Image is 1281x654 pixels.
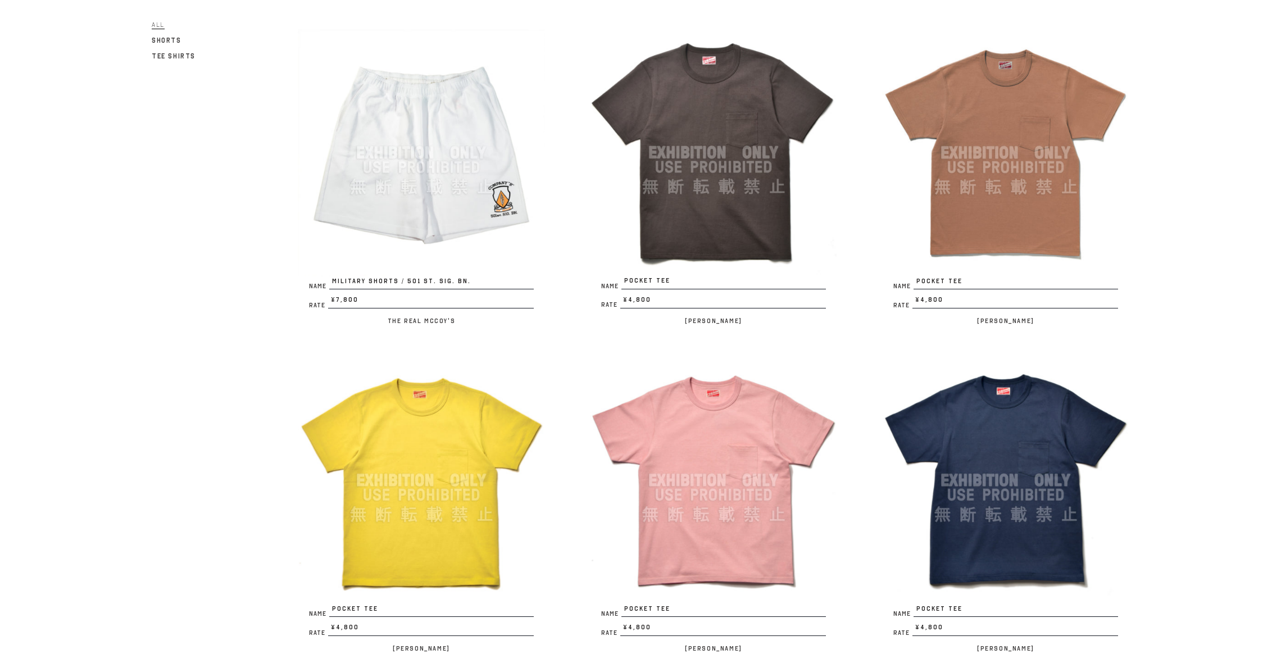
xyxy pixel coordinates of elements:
[601,283,621,289] span: Name
[152,49,196,63] a: Tee Shirts
[309,283,329,289] span: Name
[152,34,181,47] a: Shorts
[590,314,837,328] p: [PERSON_NAME]
[309,630,328,636] span: Rate
[914,276,1118,290] span: POCKET TEE
[882,29,1129,328] a: POCKET TEE NamePOCKET TEE Rate¥4,800 [PERSON_NAME]
[601,630,620,636] span: Rate
[328,623,534,636] span: ¥4,800
[298,314,545,328] p: The Real McCoy's
[914,604,1118,617] span: POCKET TEE
[152,52,196,60] span: Tee Shirts
[621,276,826,289] span: POCKET TEE
[882,314,1129,328] p: [PERSON_NAME]
[590,29,837,276] img: POCKET TEE
[601,302,620,308] span: Rate
[620,295,826,308] span: ¥4,800
[329,604,534,617] span: POCKET TEE
[590,357,837,604] img: POCKET TEE
[309,302,328,308] span: Rate
[882,357,1129,604] img: POCKET TEE
[309,611,329,617] span: Name
[152,18,165,31] a: All
[601,611,621,617] span: Name
[912,623,1118,636] span: ¥4,800
[298,29,545,328] a: MILITARY SHORTS / 501 st. SIG. BN. NameMILITARY SHORTS / 501 st. SIG. BN. Rate¥7,800 The Real McC...
[893,611,914,617] span: Name
[893,302,912,308] span: Rate
[590,29,837,328] a: POCKET TEE NamePOCKET TEE Rate¥4,800 [PERSON_NAME]
[912,295,1118,308] span: ¥4,800
[329,276,534,290] span: MILITARY SHORTS / 501 st. SIG. BN.
[893,630,912,636] span: Rate
[298,357,545,604] img: POCKET TEE
[621,604,826,617] span: POCKET TEE
[152,21,165,29] span: All
[298,29,545,276] img: MILITARY SHORTS / 501 st. SIG. BN.
[328,295,534,308] span: ¥7,800
[620,623,826,636] span: ¥4,800
[882,29,1129,276] img: POCKET TEE
[152,37,181,44] span: Shorts
[893,283,914,289] span: Name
